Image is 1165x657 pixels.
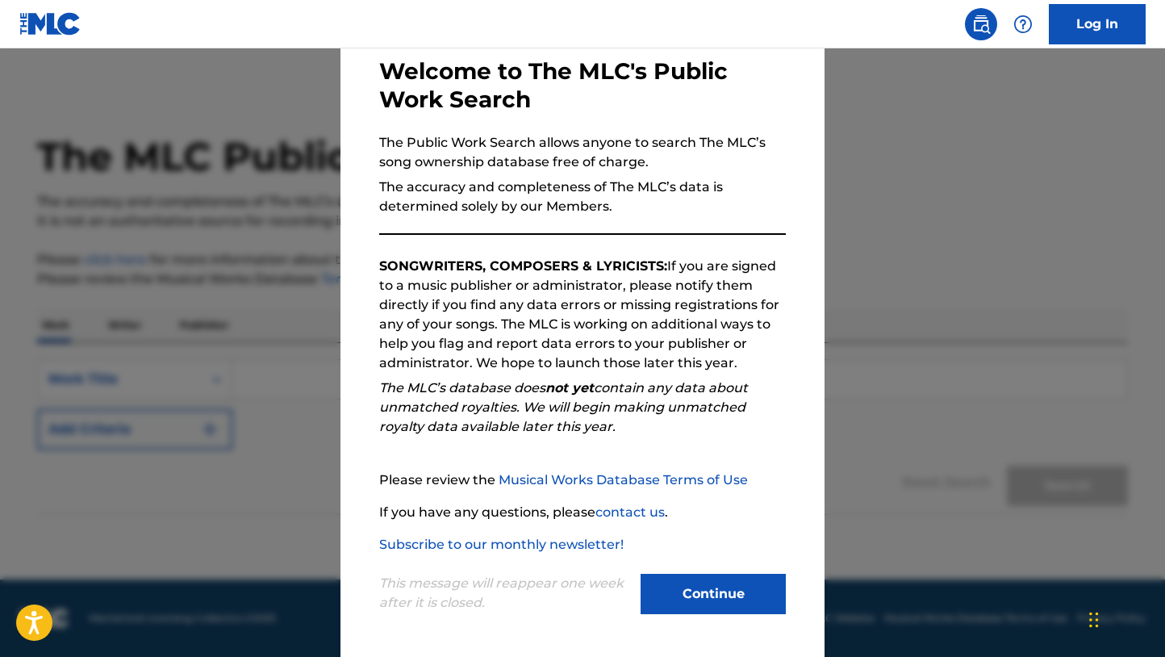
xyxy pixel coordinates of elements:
[1007,8,1039,40] div: Help
[379,257,786,373] p: If you are signed to a music publisher or administrator, please notify them directly if you find ...
[1013,15,1033,34] img: help
[379,503,786,522] p: If you have any questions, please .
[1084,580,1165,657] iframe: Chat Widget
[545,380,594,395] strong: not yet
[499,472,748,488] a: Musical Works Database Terms of Use
[965,8,997,40] a: Public Search
[19,12,81,36] img: MLC Logo
[971,15,991,34] img: search
[1089,596,1099,644] div: Drag
[379,57,786,114] h3: Welcome to The MLC's Public Work Search
[379,178,786,216] p: The accuracy and completeness of The MLC’s data is determined solely by our Members.
[379,471,786,490] p: Please review the
[379,258,667,274] strong: SONGWRITERS, COMPOSERS & LYRICISTS:
[595,504,665,520] a: contact us
[641,574,786,614] button: Continue
[379,574,631,613] p: This message will reappear one week after it is closed.
[379,133,786,172] p: The Public Work Search allows anyone to search The MLC’s song ownership database free of charge.
[379,380,748,434] em: The MLC’s database does contain any data about unmatched royalties. We will begin making unmatche...
[1049,4,1146,44] a: Log In
[379,537,624,552] a: Subscribe to our monthly newsletter!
